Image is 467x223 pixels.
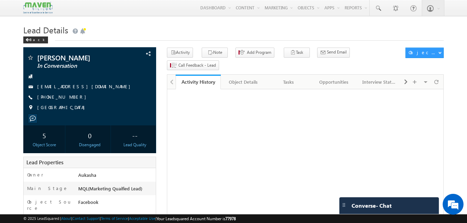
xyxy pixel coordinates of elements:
span: In Conversation [37,63,119,69]
div: MQL(Marketing Quaified Lead) [77,185,156,195]
div: Opportunities [317,78,351,86]
div: 0 [71,129,109,142]
a: Activity History [176,75,221,89]
img: carter-drag [341,202,347,208]
div: 5 [25,129,63,142]
span: Converse - Chat [352,203,392,209]
span: 77978 [225,216,236,221]
div: Disengaged [71,142,109,148]
div: Object Details [226,78,260,86]
a: Acceptable Use [129,216,155,221]
span: [PERSON_NAME] [37,54,119,61]
label: Owner [27,172,43,178]
div: Facebook [77,199,156,208]
span: Lead Details [23,24,68,35]
span: Aukasha [78,172,96,178]
div: Object Actions [409,49,438,56]
button: Task [284,48,310,58]
span: © 2025 LeadSquared | | | | | [23,215,236,222]
button: Add Program [235,48,274,58]
div: Lead Quality [116,142,154,148]
span: [PHONE_NUMBER] [37,94,90,101]
a: Opportunities [312,75,357,89]
a: Tasks [266,75,312,89]
a: Contact Support [72,216,100,221]
label: Object Source [27,199,72,211]
button: Send Email [317,48,350,58]
span: Your Leadsquared Account Number is [156,216,236,221]
label: Main Stage [27,185,68,191]
a: [EMAIL_ADDRESS][DOMAIN_NAME] [37,83,134,89]
button: Activity [167,48,193,58]
a: Terms of Service [101,216,128,221]
button: Note [202,48,228,58]
span: [GEOGRAPHIC_DATA] [37,104,88,111]
a: Interview Status [357,75,402,89]
div: -- [116,129,154,142]
div: Object Score [25,142,63,148]
div: Tasks [272,78,305,86]
div: Back [23,36,48,43]
a: Object Details [221,75,266,89]
button: Object Actions [405,48,444,58]
button: Call Feedback - Lead [167,60,219,71]
span: Lead Properties [26,159,63,166]
span: Send Email [327,49,347,55]
span: Add Program [247,49,271,56]
img: Custom Logo [23,2,53,14]
a: About [61,216,71,221]
a: Back [23,36,51,42]
div: Activity History [181,79,216,85]
div: Interview Status [362,78,396,86]
span: Call Feedback - Lead [178,62,216,68]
